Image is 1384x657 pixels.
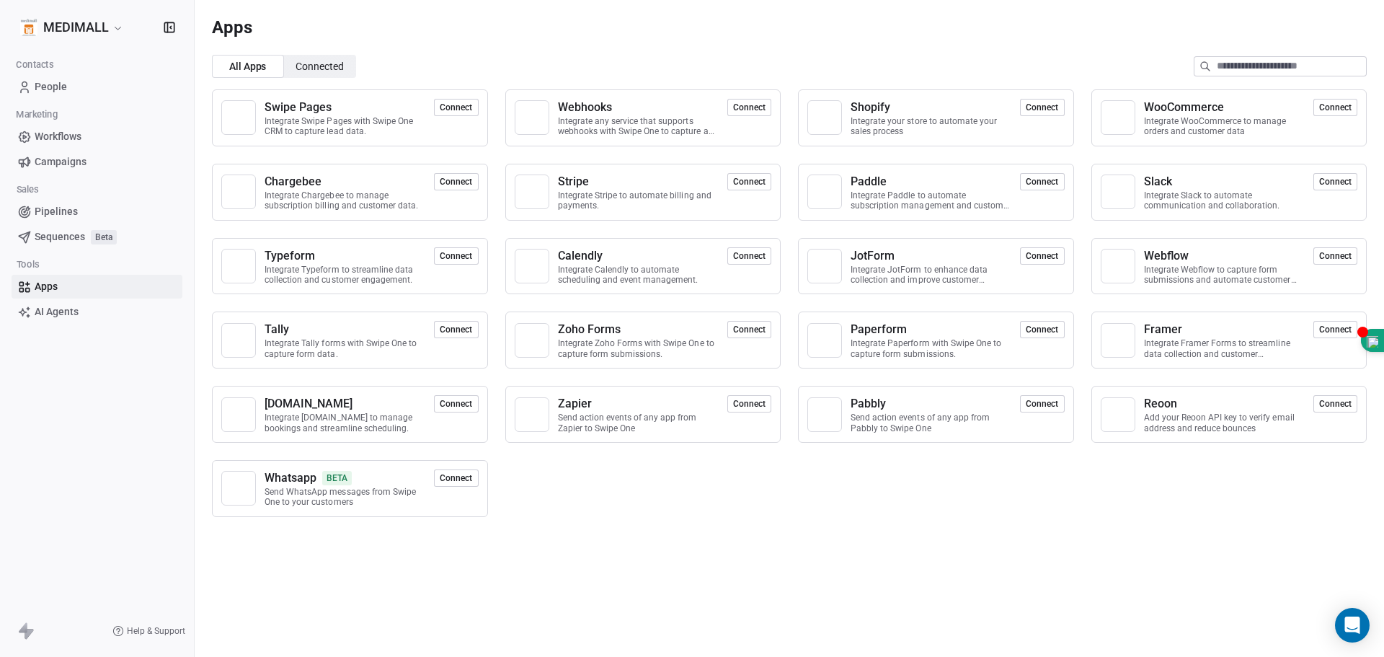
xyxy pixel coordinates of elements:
img: NA [228,255,249,277]
a: NA [1101,397,1135,432]
a: Connect [1020,249,1064,263]
button: Connect [434,173,478,190]
a: Pabbly [851,395,1011,413]
div: Reoon [1144,395,1177,413]
a: WhatsappBETA [265,469,425,487]
a: Connect [1020,397,1064,410]
a: SequencesBeta [12,225,182,249]
div: Swipe Pages [265,99,332,116]
button: Connect [1313,99,1357,116]
div: Integrate Chargebee to manage subscription billing and customer data. [265,190,425,211]
a: NA [515,397,549,432]
div: Webhooks [558,99,612,116]
span: Contacts [9,54,59,76]
img: NA [814,330,835,351]
a: Connect [727,397,771,410]
span: AI Agents [35,304,79,319]
div: JotForm [851,247,895,265]
div: Send action events of any app from Zapier to Swipe One [558,413,719,433]
a: Slack [1144,173,1305,190]
span: BETA [322,471,352,485]
a: Help & Support [112,625,185,637]
a: WooCommerce [1144,99,1305,116]
div: Integrate Slack to automate communication and collaboration. [1144,190,1305,211]
button: Connect [1020,395,1064,413]
a: Connect [1313,249,1357,263]
a: Connect [434,471,478,485]
a: Connect [434,397,478,410]
span: Marketing [9,104,64,125]
a: [DOMAIN_NAME] [265,395,425,413]
button: Connect [727,395,771,413]
img: NA [814,404,835,425]
button: Connect [434,99,478,116]
a: Stripe [558,173,719,190]
div: Webflow [1144,247,1189,265]
span: Pipelines [35,204,78,219]
img: NA [521,107,543,128]
button: Connect [1313,247,1357,265]
a: Reoon [1144,395,1305,413]
a: Connect [1020,100,1064,114]
a: Connect [1020,322,1064,336]
a: Typeform [265,247,425,265]
div: Typeform [265,247,315,265]
a: NA [1101,100,1135,135]
div: Integrate Tally forms with Swipe One to capture form data. [265,338,425,359]
a: Connect [1313,100,1357,114]
a: Connect [434,249,478,263]
div: [DOMAIN_NAME] [265,395,352,413]
span: Sales [10,179,45,200]
a: NA [515,100,549,135]
a: Connect [1313,175,1357,188]
div: Integrate Framer Forms to streamline data collection and customer engagement. [1144,338,1305,359]
div: Shopify [851,99,890,116]
button: Connect [1313,321,1357,338]
img: NA [228,107,249,128]
a: Calendly [558,247,719,265]
button: Connect [727,321,771,338]
button: Connect [727,247,771,265]
a: Shopify [851,99,1011,116]
a: Connect [434,322,478,336]
a: NA [807,175,842,209]
span: Beta [91,230,117,244]
img: NA [814,107,835,128]
div: Open Intercom Messenger [1335,608,1370,643]
a: Paddle [851,173,1011,190]
a: NA [1101,323,1135,358]
a: Connect [434,175,478,188]
div: Add your Reoon API key to verify email address and reduce bounces [1144,413,1305,433]
div: Send WhatsApp messages from Swipe One to your customers [265,487,425,508]
a: Zapier [558,395,719,413]
a: AI Agents [12,300,182,324]
a: NA [221,323,256,358]
a: NA [221,100,256,135]
span: MEDIMALL [43,18,109,37]
a: NA [515,175,549,209]
img: NA [1107,107,1129,128]
button: Connect [1313,173,1357,190]
img: NA [228,404,249,425]
button: Connect [434,469,478,487]
a: Apps [12,275,182,299]
span: Help & Support [127,625,185,637]
div: Tally [265,321,289,338]
button: Connect [1313,395,1357,413]
button: Connect [1020,247,1064,265]
img: NA [521,181,543,203]
a: Chargebee [265,173,425,190]
div: Integrate Paddle to automate subscription management and customer engagement. [851,190,1011,211]
a: NA [1101,175,1135,209]
div: Zoho Forms [558,321,621,338]
span: Workflows [35,129,81,144]
button: Connect [727,173,771,190]
a: NA [221,249,256,283]
div: Integrate Zoho Forms with Swipe One to capture form submissions. [558,338,719,359]
a: People [12,75,182,99]
span: People [35,79,67,94]
img: NA [521,404,543,425]
img: NA [814,181,835,203]
div: Framer [1144,321,1182,338]
span: Apps [35,279,58,294]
